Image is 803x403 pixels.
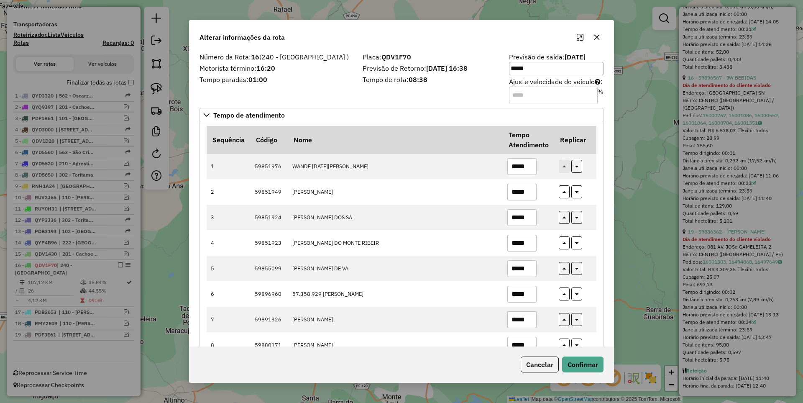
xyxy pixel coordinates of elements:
button: replicar tempo de atendimento nos itens acima deste [559,313,570,326]
label: Número da Rota: [199,52,353,62]
i: Para aumentar a velocidade, informe um valor negativo [595,78,601,85]
label: Motorista término: [199,63,353,73]
button: replicar tempo de atendimento nos itens acima deste [559,211,570,224]
td: 1 [207,154,250,180]
span: Tempo de atendimento [213,112,285,118]
button: replicar tempo de atendimento nos itens acima deste [559,185,570,198]
td: [PERSON_NAME] [288,332,503,358]
button: replicar tempo de atendimento nos itens abaixo deste [571,236,582,249]
th: Tempo Atendimento [503,126,554,154]
label: Tempo paradas: [199,74,353,85]
input: Previsão de saída:[DATE] [509,62,604,75]
label: Tempo de rota: [363,74,499,85]
th: Sequência [207,126,250,154]
strong: 08:38 [409,75,427,84]
strong: 01:00 [248,75,267,84]
td: 6 [207,281,250,307]
button: replicar tempo de atendimento nos itens abaixo deste [571,185,582,198]
td: 7 [207,307,250,332]
button: Maximize [573,31,587,44]
input: Ajuste velocidade do veículo:% [509,87,598,103]
td: [PERSON_NAME] DOS SA [288,205,503,230]
strong: QDV1F70 [381,53,411,61]
label: Ajuste velocidade do veículo : [509,77,604,103]
td: 59855099 [250,256,288,281]
td: [PERSON_NAME] DO MONTE RIBEIR [288,230,503,256]
label: Previsão de Retorno: [363,63,499,73]
label: Previsão de saída: [509,52,604,75]
label: Placa: [363,52,499,62]
td: [PERSON_NAME] [288,179,503,205]
button: replicar tempo de atendimento nos itens abaixo deste [571,339,582,352]
td: 59851976 [250,154,288,180]
td: 59891326 [250,307,288,332]
button: replicar tempo de atendimento nos itens acima deste [559,236,570,249]
button: Cancelar [521,357,559,372]
strong: [DATE] 16:38 [426,64,468,72]
strong: [DATE] [565,53,586,61]
td: 57.358.929 [PERSON_NAME] [288,281,503,307]
strong: 16:20 [256,64,275,72]
span: (240 - [GEOGRAPHIC_DATA] ) [259,53,349,61]
button: replicar tempo de atendimento nos itens abaixo deste [571,160,582,173]
td: 2 [207,179,250,205]
td: 59851924 [250,205,288,230]
th: Código [250,126,288,154]
td: WANDE [DATE][PERSON_NAME] [288,154,503,180]
td: 59851949 [250,179,288,205]
button: replicar tempo de atendimento nos itens acima deste [559,262,570,275]
button: Confirmar [562,357,604,372]
td: [PERSON_NAME] DE VA [288,256,503,281]
button: replicar tempo de atendimento nos itens abaixo deste [571,313,582,326]
td: 4 [207,230,250,256]
th: Nome [288,126,503,154]
td: 59896960 [250,281,288,307]
div: % [597,87,604,103]
button: replicar tempo de atendimento nos itens abaixo deste [571,287,582,300]
td: 5 [207,256,250,281]
a: Tempo de atendimento [199,108,604,122]
strong: 16 [251,53,259,61]
span: Alterar informações da rota [199,32,285,42]
td: 59880171 [250,332,288,358]
td: 59851923 [250,230,288,256]
td: [PERSON_NAME] [288,307,503,332]
button: replicar tempo de atendimento nos itens abaixo deste [571,211,582,224]
td: 8 [207,332,250,358]
button: replicar tempo de atendimento nos itens acima deste [559,339,570,352]
button: replicar tempo de atendimento nos itens abaixo deste [571,262,582,275]
td: 3 [207,205,250,230]
button: replicar tempo de atendimento nos itens acima deste [559,287,570,300]
th: Replicar [555,126,596,154]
